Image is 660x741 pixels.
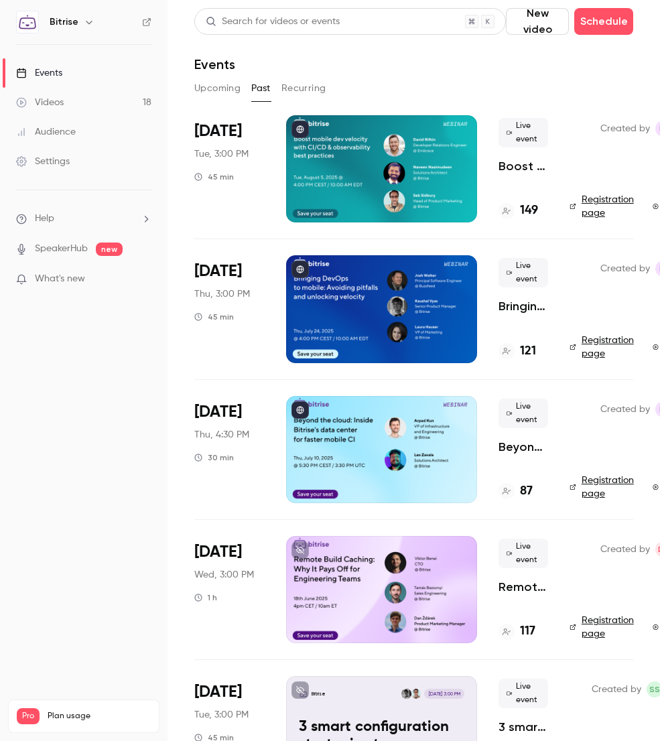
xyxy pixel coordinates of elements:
a: Registration page [570,193,637,220]
span: Thu, 4:30 PM [194,428,249,442]
span: Thu, 3:00 PM [194,287,250,301]
span: Created by [600,401,650,417]
span: Pro [17,708,40,724]
div: Settings [16,155,70,168]
span: new [96,243,123,256]
span: Created by [600,121,650,137]
div: 30 min [194,452,234,463]
button: Schedule [574,8,633,35]
a: 121 [499,342,536,360]
span: Live event [499,118,548,147]
p: Bitrise [312,691,326,697]
div: Search for videos or events [206,15,340,29]
a: Boost mobile dev velocity with CI/CD & observability best practices [499,158,548,174]
a: 149 [499,202,538,220]
span: Help [35,212,54,226]
a: SpeakerHub [35,242,88,256]
div: Events [16,66,62,80]
span: Live event [499,399,548,428]
a: 117 [499,622,535,641]
li: help-dropdown-opener [16,212,151,226]
a: Registration page [570,334,637,360]
span: Created by [592,681,641,697]
span: [DATE] [194,681,242,703]
span: Created by [600,541,650,557]
span: Created by [600,261,650,277]
span: What's new [35,272,85,286]
span: Live event [499,258,548,287]
div: Jul 10 Thu, 5:30 PM (Europe/Budapest) [194,396,265,503]
div: Jul 24 Thu, 4:00 PM (Europe/Budapest) [194,255,265,362]
span: [DATE] [194,401,242,423]
div: Aug 5 Tue, 4:00 PM (Europe/Budapest) [194,115,265,222]
a: Registration page [570,474,637,500]
button: Upcoming [194,78,241,99]
button: Recurring [281,78,326,99]
img: Seb Sidbury [411,689,421,698]
span: [DATE] 3:00 PM [424,689,464,698]
img: Bitrise [17,11,38,33]
a: Registration page [570,614,637,641]
iframe: Noticeable Trigger [135,273,151,285]
h1: Events [194,56,235,72]
span: Wed, 3:00 PM [194,568,254,582]
div: 45 min [194,312,234,322]
img: Kaushal Vyas [401,689,411,698]
span: Plan usage [48,711,151,722]
span: [DATE] [194,121,242,142]
span: [DATE] [194,541,242,563]
a: Beyond the cloud: Inside Bitrise's data center for faster mobile CI [499,439,548,455]
span: Live event [499,539,548,568]
div: 1 h [194,592,217,603]
a: 87 [499,482,533,500]
div: 45 min [194,172,234,182]
a: Bringing DevOps to mobile: Avoiding pitfalls and unlocking velocity [499,298,548,314]
span: Tue, 3:00 PM [194,147,249,161]
h6: Bitrise [50,15,78,29]
a: Remote Build Caching: Why It Pays Off for Engineering Teams [499,579,548,595]
span: Tue, 3:00 PM [194,708,249,722]
button: New video [506,8,569,35]
h4: 87 [520,482,533,500]
span: [DATE] [194,261,242,282]
a: 3 smart configuration strategies to streamline your mobile CI workflows [499,719,548,735]
span: Live event [499,679,548,708]
button: Past [251,78,271,99]
div: Jun 18 Wed, 3:00 PM (Europe/London) [194,536,265,643]
h4: 121 [520,342,536,360]
h4: 117 [520,622,535,641]
span: SS [649,681,660,697]
div: Videos [16,96,64,109]
div: Audience [16,125,76,139]
h4: 149 [520,202,538,220]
